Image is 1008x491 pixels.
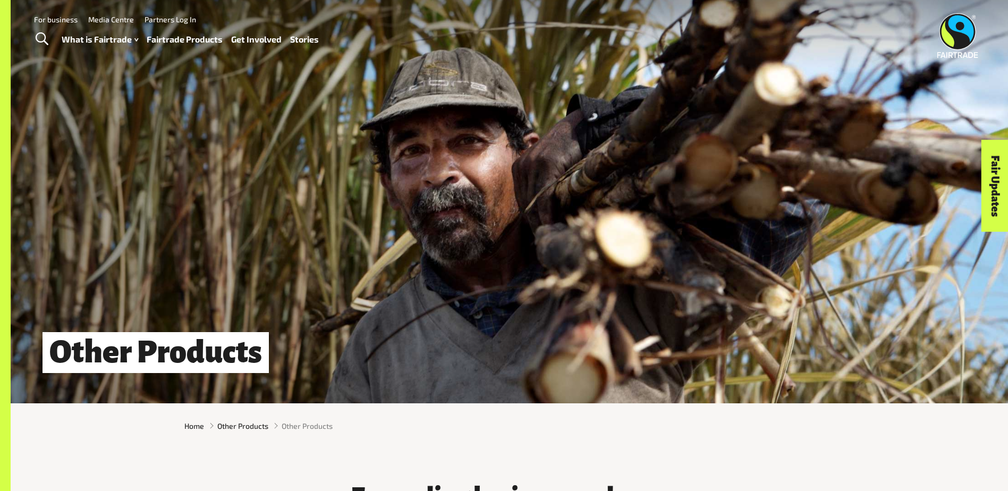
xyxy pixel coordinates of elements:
[43,332,269,373] h1: Other Products
[290,32,319,47] a: Stories
[88,15,134,24] a: Media Centre
[34,15,78,24] a: For business
[145,15,196,24] a: Partners Log In
[282,420,333,431] span: Other Products
[231,32,282,47] a: Get Involved
[147,32,223,47] a: Fairtrade Products
[62,32,138,47] a: What is Fairtrade
[184,420,204,431] a: Home
[937,13,978,58] img: Fairtrade Australia New Zealand logo
[29,26,55,53] a: Toggle Search
[217,420,268,431] a: Other Products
